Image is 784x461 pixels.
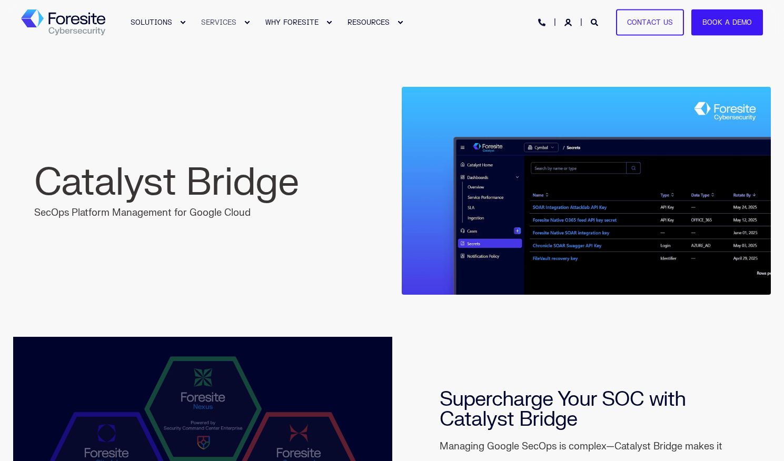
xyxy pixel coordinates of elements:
[244,19,250,26] div: Expand SERVICES
[616,9,684,36] a: Contact Us
[397,19,403,26] div: Expand RESOURCES
[402,87,771,295] img: Foresite Catalyst Secrets
[34,161,404,205] h1: Catalyst Bridge
[591,17,600,26] a: Open Search
[21,9,105,36] img: Foresite logo, a hexagon shape of blues with a directional arrow to the right hand side, and the ...
[180,19,186,26] div: Expand SOLUTIONS
[348,18,390,26] span: RESOURCES
[131,18,172,26] span: SOLUTIONS
[265,18,319,26] span: WHY FORESITE
[326,19,332,26] div: Expand WHY FORESITE
[34,161,404,221] div: SecOps Platform Management for Google Cloud
[564,17,574,26] a: Login
[440,389,724,429] h2: Supercharge Your SOC with Catalyst Bridge
[691,9,763,36] a: Book a Demo
[21,9,105,36] a: Back to Home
